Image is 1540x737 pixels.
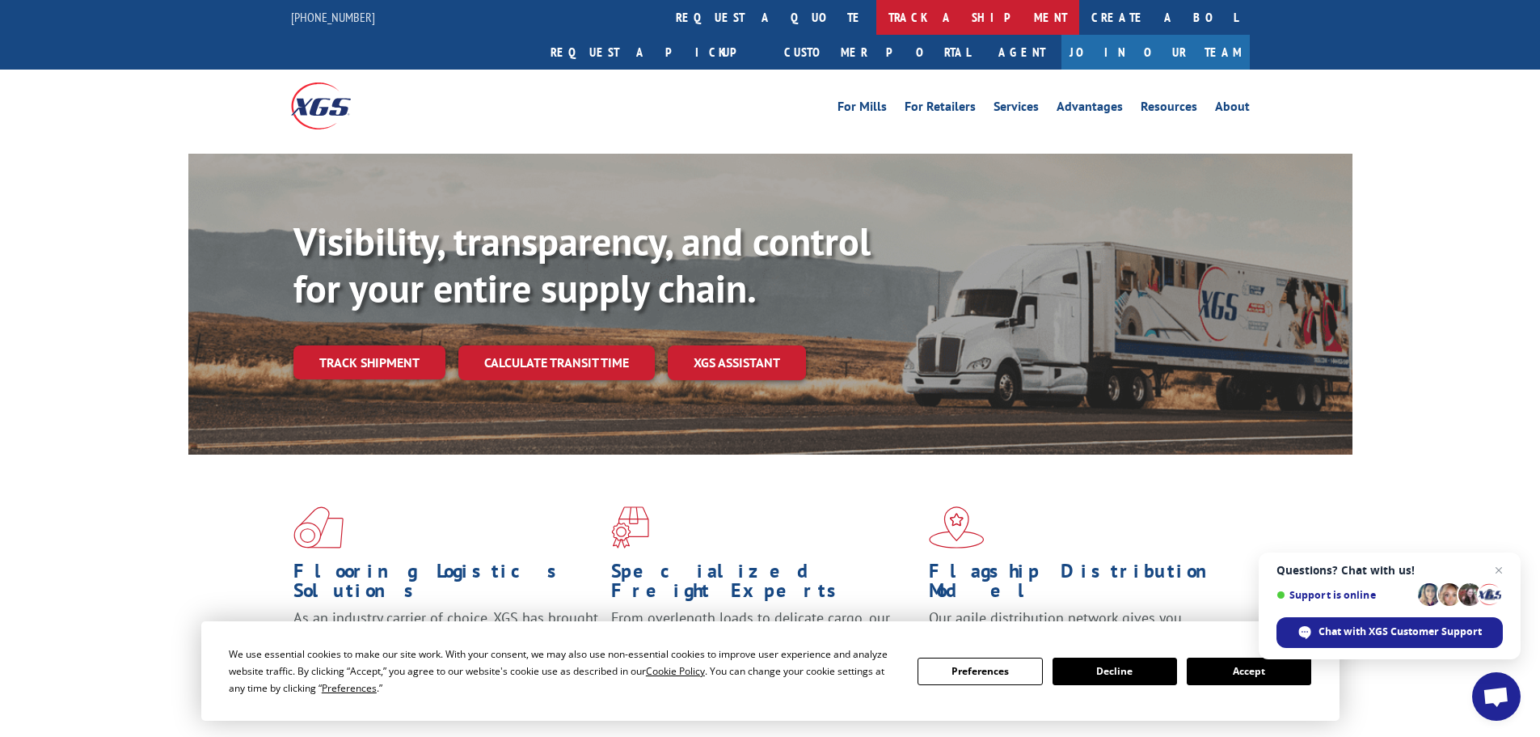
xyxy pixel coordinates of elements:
div: Cookie Consent Prompt [201,621,1340,721]
div: Chat with XGS Customer Support [1276,617,1503,648]
button: Preferences [918,658,1042,685]
h1: Specialized Freight Experts [611,561,917,608]
img: xgs-icon-focused-on-flooring-red [611,506,649,549]
div: Open chat [1472,672,1521,721]
a: Calculate transit time [458,345,655,380]
a: [PHONE_NUMBER] [291,9,375,25]
a: Request a pickup [538,35,772,70]
h1: Flagship Distribution Model [929,561,1234,608]
span: Close chat [1489,561,1508,580]
a: Resources [1141,100,1197,118]
a: Services [994,100,1039,118]
a: Customer Portal [772,35,982,70]
a: Join Our Team [1061,35,1250,70]
a: XGS ASSISTANT [668,345,806,380]
span: Preferences [322,681,377,695]
img: xgs-icon-flagship-distribution-model-red [929,506,985,549]
span: As an industry carrier of choice, XGS has brought innovation and dedication to flooring logistics... [293,608,598,666]
span: Support is online [1276,589,1412,601]
span: Cookie Policy [646,664,705,678]
span: Chat with XGS Customer Support [1318,625,1482,639]
button: Decline [1053,658,1177,685]
h1: Flooring Logistics Solutions [293,561,599,608]
b: Visibility, transparency, and control for your entire supply chain. [293,216,871,313]
a: For Retailers [905,100,976,118]
img: xgs-icon-total-supply-chain-intelligence-red [293,506,344,549]
span: Our agile distribution network gives you nationwide inventory management on demand. [929,608,1226,646]
a: Agent [982,35,1061,70]
button: Accept [1187,658,1311,685]
a: For Mills [838,100,887,118]
p: From overlength loads to delicate cargo, our experienced staff knows the best way to move your fr... [611,608,917,680]
span: Questions? Chat with us! [1276,564,1503,577]
a: Advantages [1057,100,1123,118]
a: About [1215,100,1250,118]
div: We use essential cookies to make our site work. With your consent, we may also use non-essential ... [229,646,898,697]
a: Track shipment [293,345,445,379]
